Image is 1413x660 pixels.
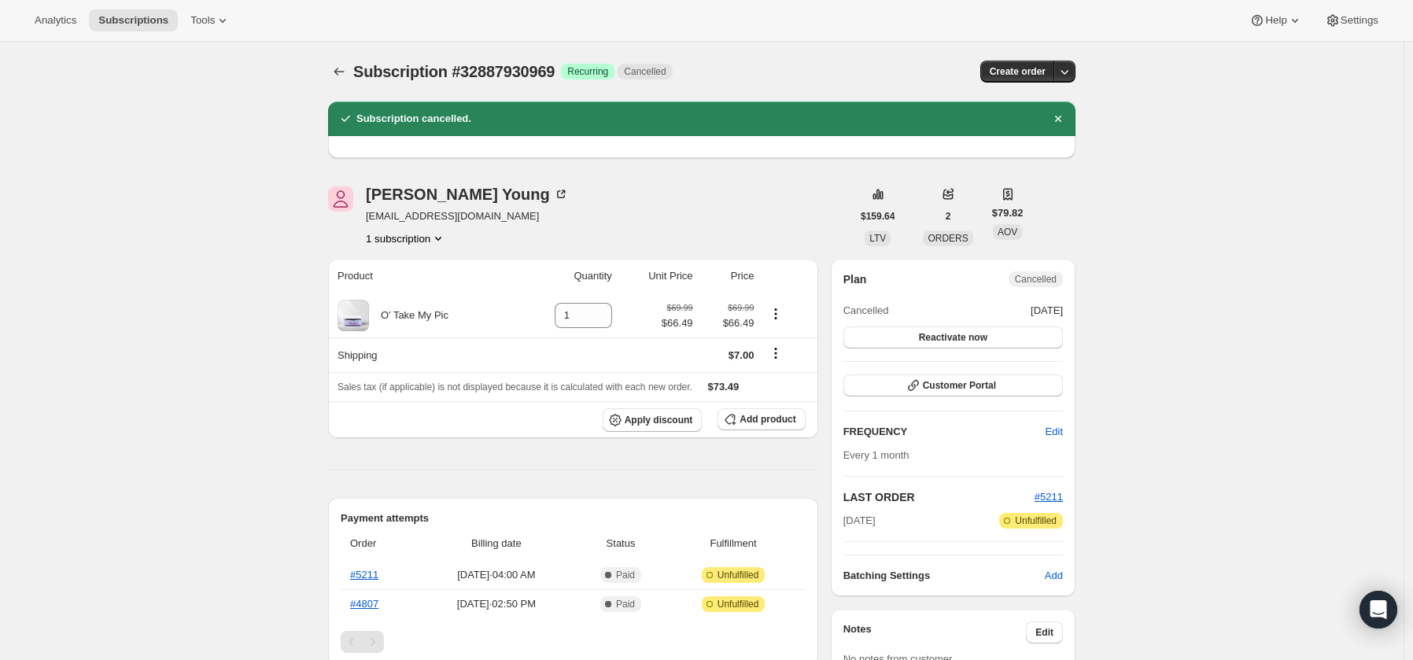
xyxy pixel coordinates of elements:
[843,326,1063,348] button: Reactivate now
[341,526,417,561] th: Order
[1035,489,1063,505] button: #5211
[625,414,693,426] span: Apply discount
[328,337,516,372] th: Shipping
[998,227,1017,238] span: AOV
[843,374,1063,396] button: Customer Portal
[328,61,350,83] button: Subscriptions
[1035,626,1053,639] span: Edit
[670,536,795,551] span: Fulfillment
[190,14,215,27] span: Tools
[980,61,1055,83] button: Create order
[763,345,788,362] button: Shipping actions
[356,111,471,127] h2: Subscription cancelled.
[422,596,570,612] span: [DATE] · 02:50 PM
[843,424,1046,440] h2: FREQUENCY
[869,233,886,244] span: LTV
[923,379,996,392] span: Customer Portal
[1045,568,1063,584] span: Add
[422,567,570,583] span: [DATE] · 04:00 AM
[567,65,608,78] span: Recurring
[718,408,805,430] button: Add product
[341,631,806,653] nav: Pagination
[1341,14,1378,27] span: Settings
[1046,424,1063,440] span: Edit
[703,315,754,331] span: $66.49
[338,300,369,331] img: product img
[1035,491,1063,503] a: #5211
[353,63,555,80] span: Subscription #32887930969
[616,598,635,610] span: Paid
[89,9,178,31] button: Subscriptions
[581,536,662,551] span: Status
[698,259,759,293] th: Price
[1315,9,1388,31] button: Settings
[98,14,168,27] span: Subscriptions
[25,9,86,31] button: Analytics
[1015,273,1057,286] span: Cancelled
[990,65,1046,78] span: Create order
[1047,108,1069,130] button: Dismiss notification
[708,381,740,393] span: $73.49
[181,9,240,31] button: Tools
[843,621,1027,643] h3: Notes
[366,208,569,224] span: [EMAIL_ADDRESS][DOMAIN_NAME]
[662,315,693,331] span: $66.49
[1265,14,1286,27] span: Help
[366,186,569,202] div: [PERSON_NAME] Young
[422,536,570,551] span: Billing date
[936,205,961,227] button: 2
[350,598,378,610] a: #4807
[35,14,76,27] span: Analytics
[1036,419,1072,444] button: Edit
[718,569,759,581] span: Unfulfilled
[946,210,951,223] span: 2
[843,513,876,529] span: [DATE]
[851,205,904,227] button: $159.64
[1015,514,1057,527] span: Unfulfilled
[328,186,353,212] span: Tami Young
[1240,9,1312,31] button: Help
[338,382,692,393] span: Sales tax (if applicable) is not displayed because it is calculated with each new order.
[718,598,759,610] span: Unfulfilled
[341,511,806,526] h2: Payment attempts
[992,205,1024,221] span: $79.82
[1360,591,1397,629] div: Open Intercom Messenger
[328,259,516,293] th: Product
[369,308,448,323] div: O’ Take My Pic
[350,569,378,581] a: #5211
[843,489,1035,505] h2: LAST ORDER
[919,331,987,344] span: Reactivate now
[616,569,635,581] span: Paid
[1026,621,1063,643] button: Edit
[666,303,692,312] small: $69.99
[516,259,617,293] th: Quantity
[843,303,889,319] span: Cancelled
[861,210,895,223] span: $159.64
[366,230,446,246] button: Product actions
[928,233,968,244] span: ORDERS
[624,65,666,78] span: Cancelled
[763,305,788,323] button: Product actions
[728,303,754,312] small: $69.99
[740,413,795,426] span: Add product
[843,449,909,461] span: Every 1 month
[1031,303,1063,319] span: [DATE]
[617,259,698,293] th: Unit Price
[843,568,1045,584] h6: Batching Settings
[729,349,754,361] span: $7.00
[603,408,703,432] button: Apply discount
[843,271,867,287] h2: Plan
[1035,563,1072,588] button: Add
